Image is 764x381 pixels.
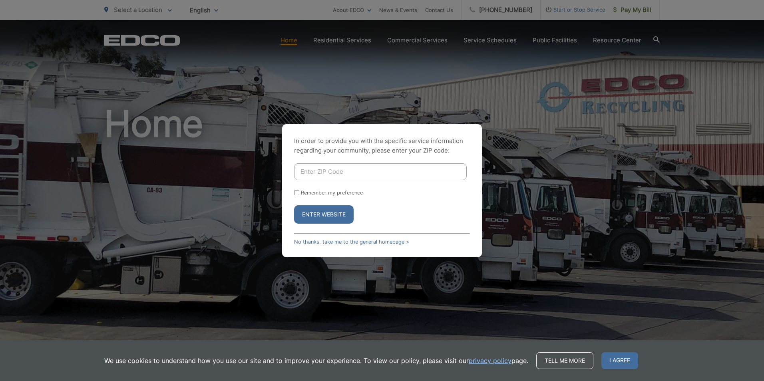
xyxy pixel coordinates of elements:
input: Enter ZIP Code [294,163,467,180]
a: privacy policy [469,356,511,365]
p: In order to provide you with the specific service information regarding your community, please en... [294,136,470,155]
a: Tell me more [536,352,593,369]
p: We use cookies to understand how you use our site and to improve your experience. To view our pol... [104,356,528,365]
button: Enter Website [294,205,354,224]
label: Remember my preference [301,190,363,196]
a: No thanks, take me to the general homepage > [294,239,409,245]
span: I agree [601,352,638,369]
